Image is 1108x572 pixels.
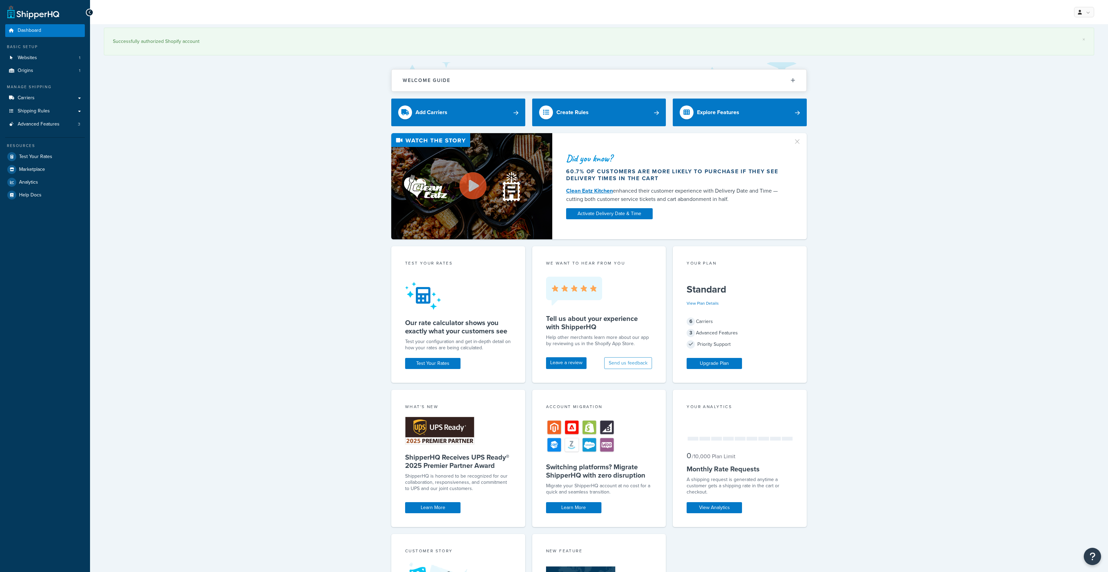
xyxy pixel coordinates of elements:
a: Explore Features [673,99,807,126]
a: Test Your Rates [405,358,461,369]
a: Leave a review [546,357,587,369]
a: Create Rules [532,99,666,126]
a: View Plan Details [687,300,719,306]
h5: ShipperHQ Receives UPS Ready® 2025 Premier Partner Award [405,453,511,470]
p: we want to hear from you [546,260,652,266]
a: Websites1 [5,52,85,64]
div: A shipping request is generated anytime a customer gets a shipping rate in the cart or checkout. [687,477,793,495]
h5: Standard [687,284,793,295]
a: Upgrade Plan [687,358,742,369]
a: Marketplace [5,163,85,176]
a: Add Carriers [391,99,525,126]
div: Customer Story [405,548,511,556]
div: Create Rules [556,108,589,117]
div: Manage Shipping [5,84,85,90]
div: Did you know? [566,154,785,163]
span: Websites [18,55,37,61]
span: Carriers [18,95,35,101]
a: Analytics [5,176,85,188]
span: Dashboard [18,28,41,34]
div: Advanced Features [687,328,793,338]
div: Carriers [687,317,793,326]
div: New Feature [546,548,652,556]
img: Video thumbnail [391,133,552,239]
a: View Analytics [687,502,742,513]
div: Account Migration [546,404,652,412]
span: Origins [18,68,33,74]
span: Advanced Features [18,121,60,127]
div: Explore Features [697,108,739,117]
span: 6 [687,317,695,326]
span: 3 [687,329,695,337]
span: Marketplace [19,167,45,173]
p: Help other merchants learn more about our app by reviewing us in the Shopify App Store. [546,334,652,347]
button: Open Resource Center [1084,548,1101,565]
div: Your Plan [687,260,793,268]
li: Websites [5,52,85,64]
small: / 10,000 Plan Limit [692,452,735,460]
div: Test your configuration and get in-depth detail on how your rates are being calculated. [405,339,511,351]
h5: Monthly Rate Requests [687,465,793,473]
span: 0 [687,450,691,461]
h5: Our rate calculator shows you exactly what your customers see [405,319,511,335]
a: Dashboard [5,24,85,37]
span: 3 [78,121,80,127]
a: Test Your Rates [5,150,85,163]
div: Your Analytics [687,404,793,412]
a: Activate Delivery Date & Time [566,208,653,219]
h5: Switching platforms? Migrate ShipperHQ with zero disruption [546,463,652,479]
a: Help Docs [5,189,85,201]
a: Clean Eatz Kitchen [566,187,613,195]
a: × [1082,37,1085,42]
a: Origins1 [5,64,85,77]
div: Add Carriers [415,108,447,117]
div: 60.7% of customers are more likely to purchase if they see delivery times in the cart [566,168,785,182]
span: Test Your Rates [19,154,52,160]
div: Resources [5,143,85,149]
span: 1 [79,68,80,74]
span: Help Docs [19,192,42,198]
p: ShipperHQ is honored to be recognized for our collaboration, responsiveness, and commitment to UP... [405,473,511,492]
a: Carriers [5,92,85,104]
a: Learn More [546,502,601,513]
li: Origins [5,64,85,77]
button: Send us feedback [604,357,652,369]
li: Advanced Features [5,118,85,131]
div: What's New [405,404,511,412]
a: Shipping Rules [5,105,85,118]
a: Learn More [405,502,461,513]
a: Advanced Features3 [5,118,85,131]
button: Welcome Guide [392,70,806,91]
div: Successfully authorized Shopify account [113,37,1085,46]
span: Shipping Rules [18,108,50,114]
span: Analytics [19,179,38,185]
h5: Tell us about your experience with ShipperHQ [546,314,652,331]
span: 1 [79,55,80,61]
div: Priority Support [687,340,793,349]
div: enhanced their customer experience with Delivery Date and Time — cutting both customer service ti... [566,187,785,203]
div: Test your rates [405,260,511,268]
h2: Welcome Guide [403,78,450,83]
div: Basic Setup [5,44,85,50]
div: Migrate your ShipperHQ account at no cost for a quick and seamless transition. [546,483,652,495]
